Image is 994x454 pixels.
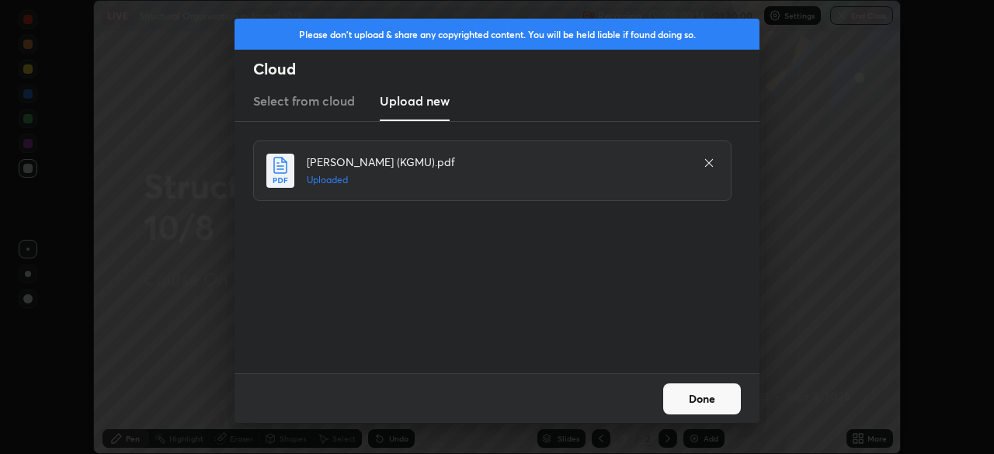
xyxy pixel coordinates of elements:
[307,173,687,187] h5: Uploaded
[380,92,450,110] h3: Upload new
[235,19,759,50] div: Please don't upload & share any copyrighted content. You will be held liable if found doing so.
[253,59,759,79] h2: Cloud
[663,383,741,414] button: Done
[307,154,687,170] h4: [PERSON_NAME] (KGMU).pdf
